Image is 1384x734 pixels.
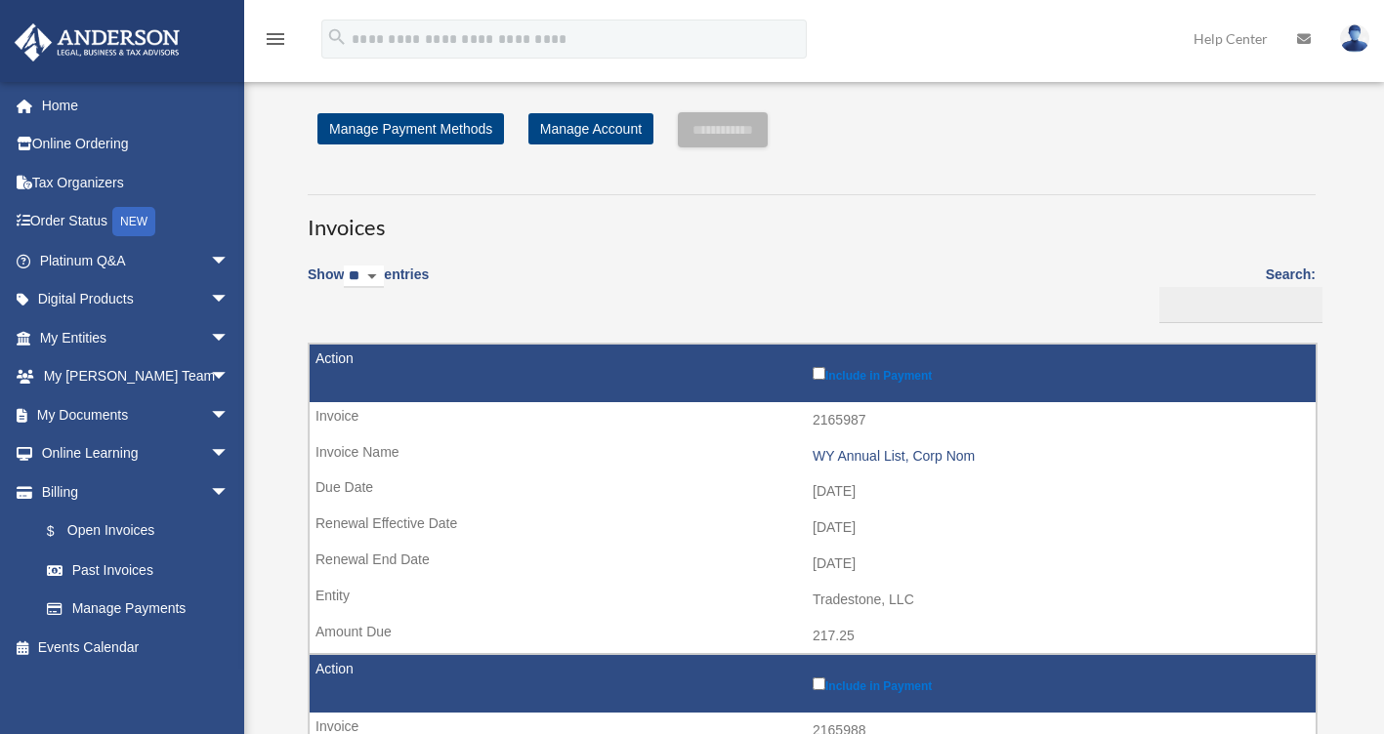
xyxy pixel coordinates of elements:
label: Show entries [308,263,429,307]
a: Past Invoices [27,550,249,590]
a: menu [264,34,287,51]
a: Tax Organizers [14,163,259,202]
i: search [326,26,348,48]
a: Billingarrow_drop_down [14,472,249,511]
a: My Entitiesarrow_drop_down [14,318,259,357]
td: [DATE] [310,546,1316,583]
label: Include in Payment [813,363,1306,383]
img: User Pic [1340,24,1369,53]
span: $ [58,519,67,544]
a: Online Ordering [14,125,259,164]
a: Home [14,86,259,125]
span: arrow_drop_down [210,395,249,435]
span: arrow_drop_down [210,472,249,512]
td: 2165987 [310,402,1316,439]
label: Include in Payment [813,673,1306,693]
input: Include in Payment [813,367,825,380]
a: Events Calendar [14,628,259,667]
td: [DATE] [310,510,1316,547]
div: WY Annual List, Corp Nom [813,448,1306,465]
span: arrow_drop_down [210,434,249,474]
input: Search: [1159,287,1322,324]
span: arrow_drop_down [210,280,249,320]
h3: Invoices [308,194,1316,243]
td: Tradestone, LLC [310,582,1316,619]
select: Showentries [344,265,384,288]
label: Search: [1153,263,1316,323]
i: menu [264,27,287,51]
span: arrow_drop_down [210,318,249,358]
a: $Open Invoices [27,511,239,551]
a: Manage Payment Methods [317,113,504,144]
a: Online Learningarrow_drop_down [14,434,259,473]
a: My [PERSON_NAME] Teamarrow_drop_down [14,357,259,396]
a: My Documentsarrow_drop_down [14,395,259,434]
td: 217.25 [310,618,1316,655]
a: Digital Productsarrow_drop_down [14,280,259,319]
a: Order StatusNEW [14,202,259,242]
td: [DATE] [310,473,1316,510]
span: arrow_drop_down [210,357,249,397]
input: Include in Payment [813,677,825,690]
a: Manage Account [528,113,653,144]
img: Anderson Advisors Platinum Portal [9,23,186,61]
div: NEW [112,207,155,236]
span: arrow_drop_down [210,241,249,281]
a: Manage Payments [27,590,249,629]
a: Platinum Q&Aarrow_drop_down [14,241,259,280]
